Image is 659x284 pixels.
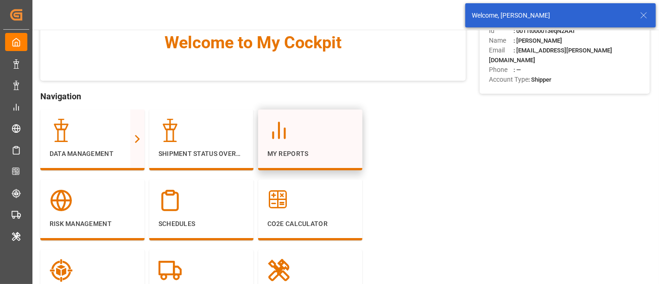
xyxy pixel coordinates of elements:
p: Shipment Status Overview [158,149,244,159]
span: : [EMAIL_ADDRESS][PERSON_NAME][DOMAIN_NAME] [489,47,612,64]
span: Navigation [40,90,466,103]
span: Welcome to My Cockpit [59,30,447,55]
span: Email [489,45,513,55]
span: Account Type [489,75,528,84]
p: CO2e Calculator [267,219,353,229]
span: Phone [489,65,513,75]
span: : [PERSON_NAME] [513,37,562,44]
span: : — [513,66,521,73]
div: Welcome, [PERSON_NAME] [472,11,631,20]
span: : Shipper [528,76,551,83]
span: Id [489,26,513,36]
p: Schedules [158,219,244,229]
p: Risk Management [50,219,135,229]
span: Name [489,36,513,45]
p: Data Management [50,149,135,159]
span: : 0011t000013eqN2AAI [513,27,575,34]
p: My Reports [267,149,353,159]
